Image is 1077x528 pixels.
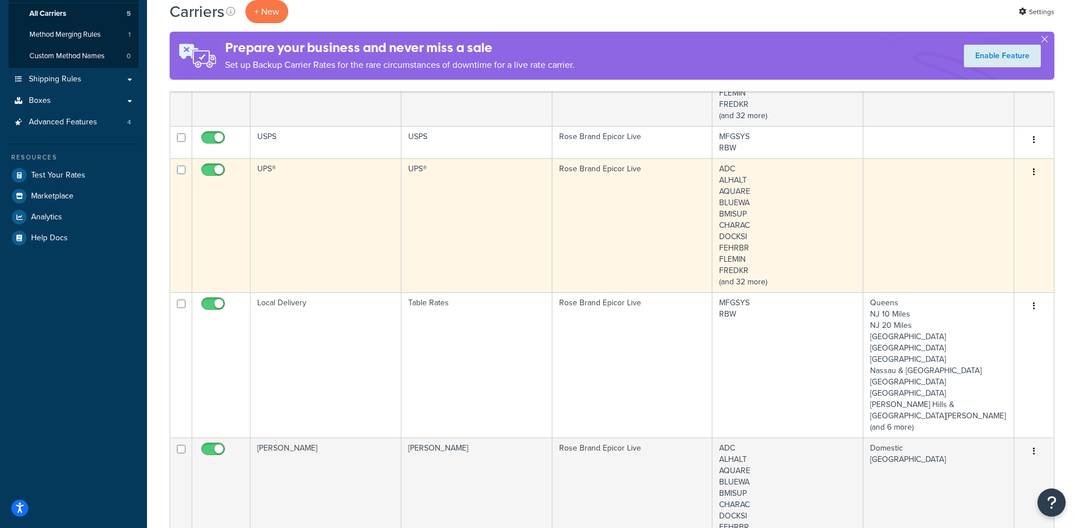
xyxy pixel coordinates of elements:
span: 4 [127,118,131,127]
a: Marketplace [8,186,139,206]
a: Shipping Rules [8,69,139,90]
a: Custom Method Names 0 [8,46,139,67]
td: USPS [401,126,552,158]
span: Boxes [29,96,51,106]
li: Method Merging Rules [8,24,139,45]
button: Open Resource Center [1037,488,1066,517]
span: 5 [127,9,131,19]
td: Queens NJ 10 Miles NJ 20 Miles [GEOGRAPHIC_DATA] [GEOGRAPHIC_DATA] [GEOGRAPHIC_DATA] Nassau & [GE... [863,292,1014,438]
li: Custom Method Names [8,46,139,67]
td: Rose Brand Epicor Live [552,158,713,292]
span: 0 [127,51,131,61]
p: Set up Backup Carrier Rates for the rare circumstances of downtime for a live rate carrier. [225,57,574,73]
img: ad-rules-rateshop-fe6ec290ccb7230408bd80ed9643f0289d75e0ffd9eb532fc0e269fcd187b520.png [170,32,225,80]
a: Help Docs [8,228,139,248]
td: UPS® [401,158,552,292]
td: MFGSYS RBW [712,126,863,158]
span: Test Your Rates [31,171,85,180]
h4: Prepare your business and never miss a sale [225,38,574,57]
span: Analytics [31,213,62,222]
span: Advanced Features [29,118,97,127]
a: All Carriers 5 [8,3,139,24]
td: MFGSYS RBW [712,292,863,438]
h1: Carriers [170,1,224,23]
a: Advanced Features 4 [8,112,139,133]
td: Rose Brand Epicor Live [552,292,713,438]
a: Test Your Rates [8,165,139,185]
td: Local Delivery [250,292,401,438]
a: Settings [1019,4,1054,20]
td: USPS [250,126,401,158]
span: Custom Method Names [29,51,105,61]
td: UPS® [250,158,401,292]
span: Marketplace [31,192,73,201]
span: All Carriers [29,9,66,19]
a: Enable Feature [964,45,1041,67]
span: Shipping Rules [29,75,81,84]
li: Advanced Features [8,112,139,133]
td: ADC ALHALT AQUARE BLUEWA BMISUP CHARAC DOCKSI FEHRBR FLEMIN FREDKR (and 32 more) [712,158,863,292]
a: Analytics [8,207,139,227]
span: 1 [128,30,131,40]
td: Table Rates [401,292,552,438]
a: Boxes [8,90,139,111]
li: All Carriers [8,3,139,24]
a: Method Merging Rules 1 [8,24,139,45]
span: Help Docs [31,233,68,243]
div: Resources [8,153,139,162]
span: Method Merging Rules [29,30,101,40]
td: Rose Brand Epicor Live [552,126,713,158]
